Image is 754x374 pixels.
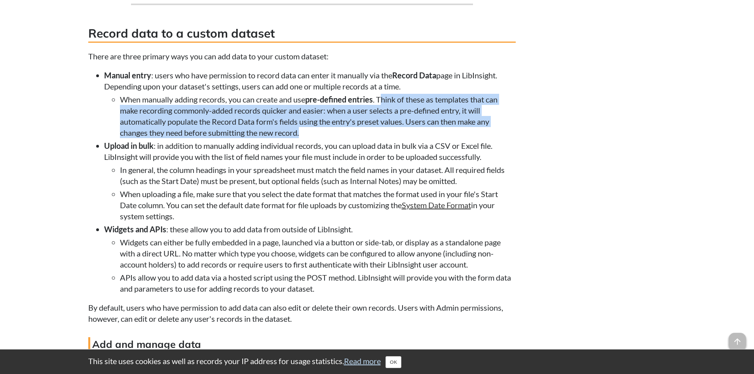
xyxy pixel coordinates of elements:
[386,356,401,368] button: Close
[88,337,516,351] h4: Add and manage data
[104,70,151,80] strong: Manual entry
[80,355,674,368] div: This site uses cookies as well as records your IP address for usage statistics.
[88,302,516,324] p: By default, users who have permission to add data can also edit or delete their own records. User...
[88,51,516,62] p: There are three primary ways you can add data to your custom dataset:
[104,141,154,150] strong: Upload in bulk
[120,188,516,222] li: When uploading a file, make sure that you select the date format that matches the format used in ...
[88,25,516,43] h3: Record data to a custom dataset
[120,94,516,138] li: When manually adding records, you can create and use . Think of these as templates that can make ...
[392,70,436,80] strong: Record Data
[305,95,373,104] strong: pre-defined entries
[104,140,516,222] li: : in addition to manually adding individual records, you can upload data in bulk via a CSV or Exc...
[120,272,516,294] li: APIs allow you to add data via a hosted script using the POST method. LibInsight will provide you...
[729,334,746,343] a: arrow_upward
[104,70,516,138] li: : users who have permission to record data can enter it manually via the page in LibInsight. Depe...
[104,224,516,294] li: : these allow you to add data from outside of LibInsight.
[729,333,746,350] span: arrow_upward
[120,164,516,186] li: In general, the column headings in your spreadsheet must match the field names in your dataset. A...
[120,237,516,270] li: Widgets can either be fully embedded in a page, launched via a button or side-tab, or display as ...
[344,356,381,366] a: Read more
[104,224,166,234] strong: Widgets and APIs
[402,200,471,210] a: System Date Format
